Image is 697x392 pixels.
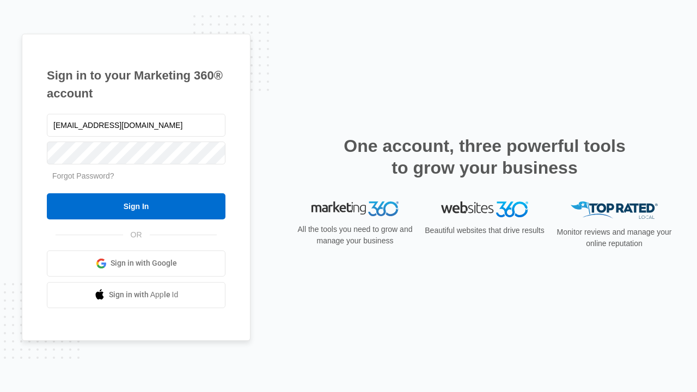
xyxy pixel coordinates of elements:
[47,114,225,137] input: Email
[441,201,528,217] img: Websites 360
[311,201,399,217] img: Marketing 360
[340,135,629,179] h2: One account, three powerful tools to grow your business
[571,201,658,219] img: Top Rated Local
[424,225,546,236] p: Beautiful websites that drive results
[47,66,225,102] h1: Sign in to your Marketing 360® account
[123,229,150,241] span: OR
[553,226,675,249] p: Monitor reviews and manage your online reputation
[52,171,114,180] a: Forgot Password?
[294,224,416,247] p: All the tools you need to grow and manage your business
[47,193,225,219] input: Sign In
[109,289,179,301] span: Sign in with Apple Id
[111,258,177,269] span: Sign in with Google
[47,250,225,277] a: Sign in with Google
[47,282,225,308] a: Sign in with Apple Id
